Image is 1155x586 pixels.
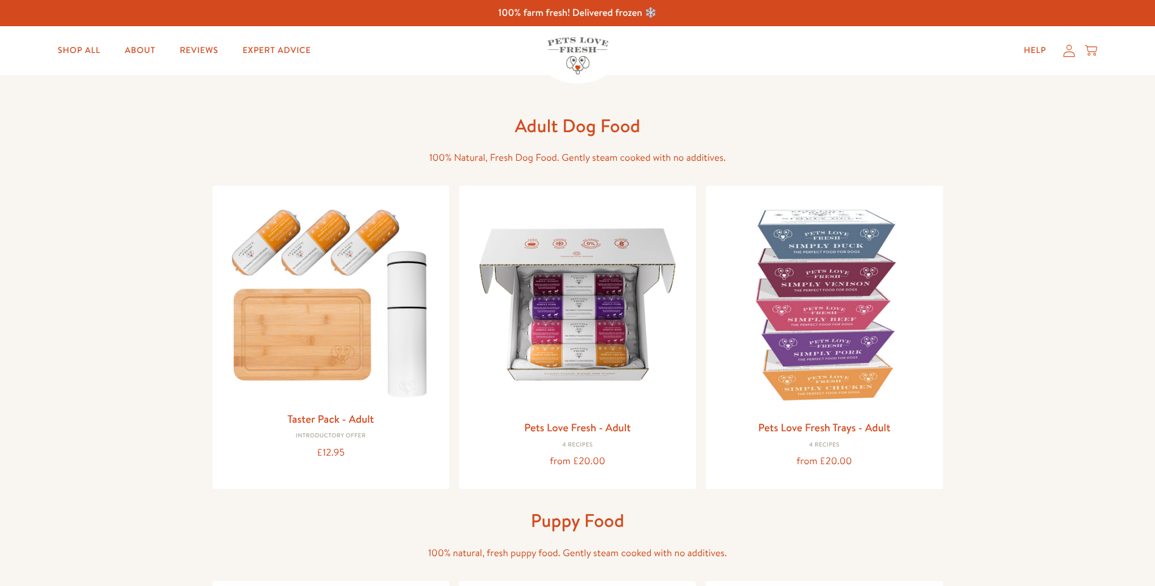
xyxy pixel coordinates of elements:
a: Pets Love Fresh Trays - Adult [758,420,890,435]
img: Pets Love Fresh - Adult [469,196,686,413]
a: Expert Advice [233,38,321,63]
a: Help [1014,38,1056,63]
a: Shop All [48,38,110,63]
a: Reviews [170,38,228,63]
div: 4 Recipes [469,442,686,449]
div: 4 Recipes [715,442,933,449]
div: from £20.00 [469,453,686,470]
span: 100% natural, fresh puppy food. Gently steam cooked with no additives. [428,546,727,560]
img: Pets Love Fresh [547,37,608,74]
h1: Adult Dog Food [383,114,773,138]
a: Pets Love Fresh - Adult [524,420,631,435]
h1: Puppy Food [383,509,773,532]
div: £12.95 [222,445,440,461]
div: from £20.00 [715,453,933,470]
a: Taster Pack - Adult [287,411,374,426]
img: Pets Love Fresh Trays - Adult [715,196,933,413]
span: 100% Natural, Fresh Dog Food. Gently steam cooked with no additives. [429,151,726,164]
img: Taster Pack - Adult [222,196,440,404]
a: About [115,38,165,63]
div: Introductory Offer [222,432,440,440]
